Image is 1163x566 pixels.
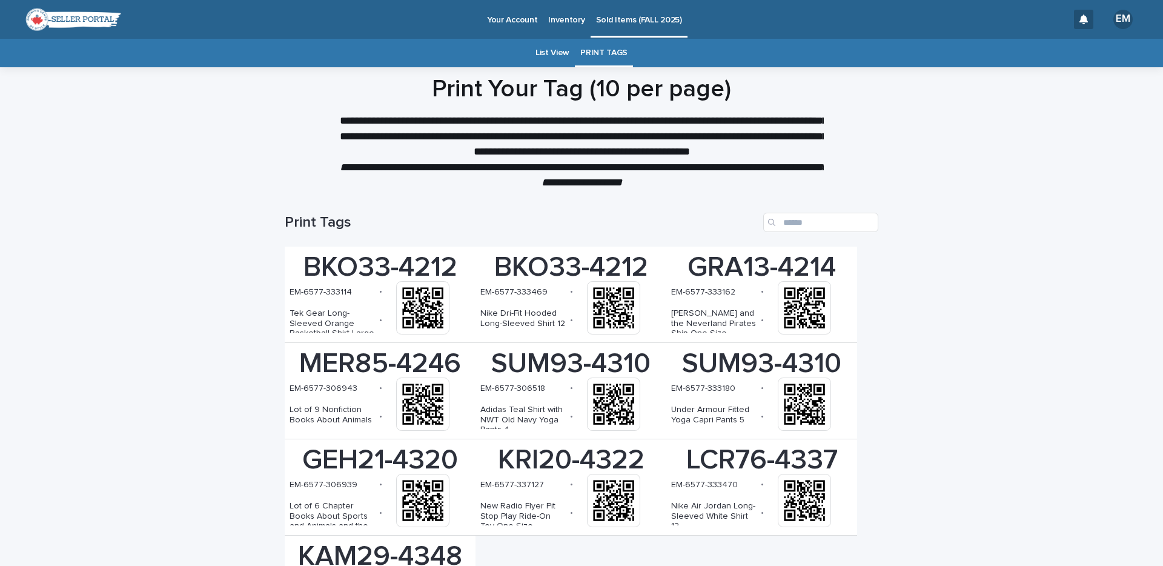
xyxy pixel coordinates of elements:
[535,39,569,67] a: List View
[285,214,758,231] h1: Print Tags
[24,7,121,32] img: Wxgr8e0QTxOLugcwBcqd
[480,384,545,394] p: EM-6577-306518
[763,213,878,232] input: Search
[671,405,756,425] p: Under Armour Fitted Yoga Capri Pants 5
[761,287,764,297] p: •
[671,480,738,490] p: EM-6577-333470
[761,315,764,325] p: •
[480,501,565,531] p: New Radio Flyer Pit Stop Play Ride-On Toy One Size
[290,405,374,425] p: Lot of 9 Nonfiction Books About Animals
[671,308,756,339] p: [PERSON_NAME] and the Neverland Pirates Ship One Size
[761,383,764,393] p: •
[480,308,565,329] p: Nike Dri-Fit Hooded Long-Sleeved Shirt 12
[671,251,852,284] p: GRA13-4214
[480,405,565,435] p: Adidas Teal Shirt with NWT Old Navy Yoga Pants 4
[1113,10,1133,29] div: EM
[671,384,735,394] p: EM-6577-333180
[570,479,573,490] p: •
[671,287,735,298] p: EM-6577-333162
[570,411,573,422] p: •
[480,480,544,490] p: EM-6577-337127
[285,75,878,104] h1: Print Your Tag (10 per page)
[480,444,661,477] p: KRI20-4322
[761,508,764,518] p: •
[290,480,357,490] p: EM-6577-306939
[570,315,573,325] p: •
[290,287,352,298] p: EM-6577-333114
[290,308,374,339] p: Tek Gear Long-Sleeved Orange Basketball Shirt Large
[290,348,471,381] p: MER85-4246
[761,479,764,490] p: •
[671,501,756,531] p: Nike Air Jordan Long-Sleeved White Shirt 12
[379,508,382,518] p: •
[671,348,852,381] p: SUM93-4310
[290,251,471,284] p: BKO33-4212
[290,384,357,394] p: EM-6577-306943
[379,315,382,325] p: •
[290,444,471,477] p: GEH21-4320
[480,251,661,284] p: BKO33-4212
[570,287,573,297] p: •
[290,501,374,542] p: Lot of 6 Chapter Books About Sports and Animals and the Book Wonder
[570,508,573,518] p: •
[379,479,382,490] p: •
[671,444,852,477] p: LCR76-4337
[379,383,382,393] p: •
[761,411,764,422] p: •
[480,348,661,381] p: SUM93-4310
[580,39,628,67] a: PRINT TAGS
[379,287,382,297] p: •
[570,383,573,393] p: •
[480,287,548,298] p: EM-6577-333469
[379,411,382,422] p: •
